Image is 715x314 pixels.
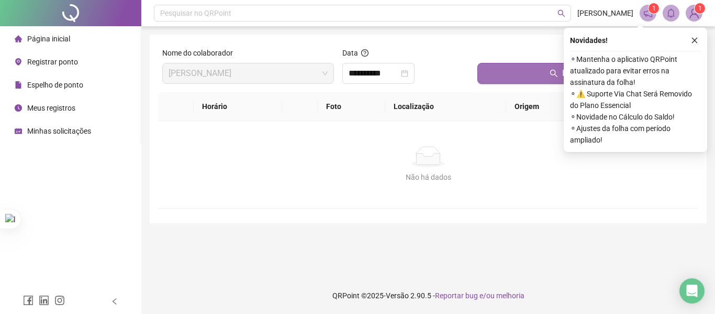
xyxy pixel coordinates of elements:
label: Nome do colaborador [162,47,240,59]
span: question-circle [361,49,368,57]
span: ⚬ Mantenha o aplicativo QRPoint atualizado para evitar erros na assinatura da folha! [570,53,701,88]
span: ⚬ ⚠️ Suporte Via Chat Será Removido do Plano Essencial [570,88,701,111]
sup: Atualize o seu contato no menu Meus Dados [695,3,705,14]
span: search [557,9,565,17]
span: ⚬ Ajustes da folha com período ampliado! [570,123,701,146]
span: Minhas solicitações [27,127,91,135]
span: facebook [23,295,33,306]
span: bell [666,8,676,18]
img: 82102 [686,5,702,21]
span: Buscar registros [562,67,622,80]
span: instagram [54,295,65,306]
span: home [15,35,22,42]
span: Registrar ponto [27,58,78,66]
span: linkedin [39,295,49,306]
span: 1 [652,5,656,12]
span: close [691,37,698,44]
span: search [550,69,558,78]
span: 1 [698,5,702,12]
footer: QRPoint © 2025 - 2.90.5 - [141,277,715,314]
span: Espelho de ponto [27,81,83,89]
span: file [15,81,22,89]
span: Meus registros [27,104,75,112]
span: ⚬ Novidade no Cálculo do Saldo! [570,111,701,123]
span: clock-circle [15,104,22,112]
span: Novidades ! [570,35,608,46]
th: Localização [385,92,506,121]
span: environment [15,58,22,66]
span: Versão [386,291,409,300]
span: Data [342,49,358,57]
button: Buscar registros [477,63,694,84]
span: notification [643,8,653,18]
th: Foto [318,92,385,121]
th: Origem [506,92,594,121]
span: schedule [15,127,22,135]
sup: 1 [649,3,659,14]
th: Horário [194,92,283,121]
span: [PERSON_NAME] [577,7,633,19]
span: Reportar bug e/ou melhoria [435,291,524,300]
span: LUAN BRUNO MARTINS DE SOUZA [169,63,328,83]
div: Open Intercom Messenger [679,278,705,304]
div: Não há dados [171,171,686,183]
span: Página inicial [27,35,70,43]
span: left [111,298,118,305]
